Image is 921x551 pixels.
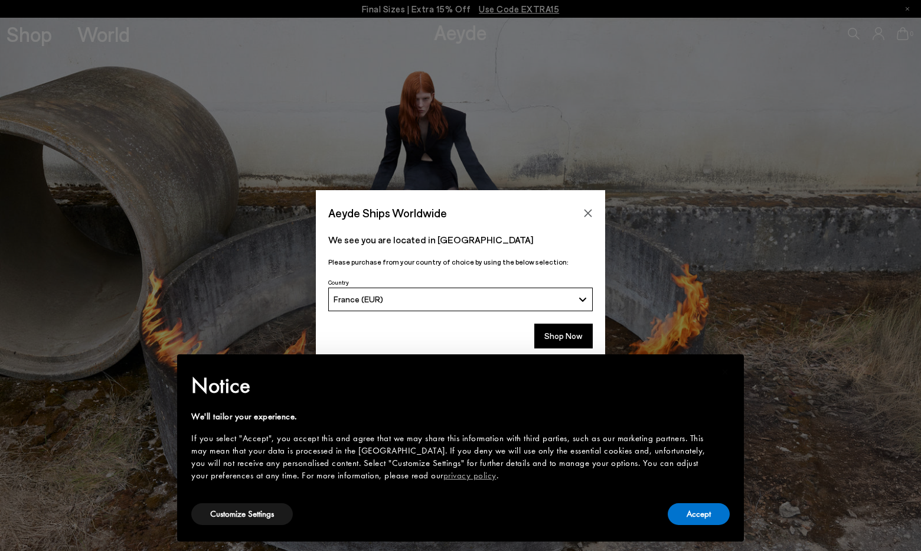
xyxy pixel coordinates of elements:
button: Close this notice [711,358,739,386]
button: Accept [668,503,730,525]
h2: Notice [191,370,711,401]
span: Aeyde Ships Worldwide [328,203,447,223]
div: We'll tailor your experience. [191,410,711,423]
button: Close [579,204,597,222]
span: France (EUR) [334,294,383,304]
p: We see you are located in [GEOGRAPHIC_DATA] [328,233,593,247]
a: privacy policy [443,470,497,481]
p: Please purchase from your country of choice by using the below selection: [328,256,593,268]
div: If you select "Accept", you accept this and agree that we may share this information with third p... [191,432,711,482]
span: × [721,363,729,381]
span: Country [328,279,349,286]
button: Customize Settings [191,503,293,525]
button: Shop Now [534,324,593,348]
